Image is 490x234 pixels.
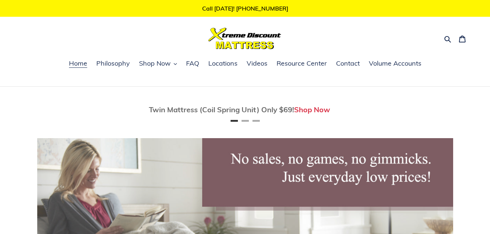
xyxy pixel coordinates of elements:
span: Philosophy [96,59,130,68]
span: Contact [336,59,360,68]
span: Twin Mattress (Coil Spring Unit) Only $69! [149,105,294,114]
a: Shop Now [294,105,330,114]
button: Page 3 [252,120,260,122]
span: Shop Now [139,59,171,68]
button: Shop Now [135,58,181,69]
button: Page 2 [242,120,249,122]
a: Contact [332,58,363,69]
a: FAQ [182,58,203,69]
a: Philosophy [93,58,134,69]
span: Locations [208,59,238,68]
a: Locations [205,58,241,69]
button: Page 1 [231,120,238,122]
a: Resource Center [273,58,331,69]
span: FAQ [186,59,199,68]
a: Home [65,58,91,69]
span: Volume Accounts [369,59,421,68]
span: Videos [247,59,267,68]
a: Volume Accounts [365,58,425,69]
span: Resource Center [277,59,327,68]
span: Home [69,59,87,68]
a: Videos [243,58,271,69]
img: Xtreme Discount Mattress [208,28,281,49]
